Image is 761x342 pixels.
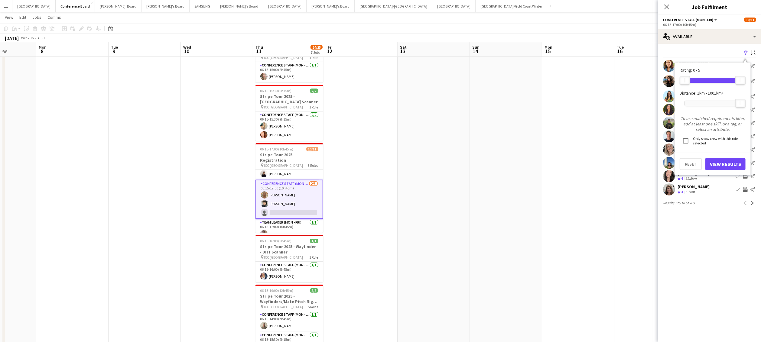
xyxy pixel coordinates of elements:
[47,15,61,20] span: Comms
[680,90,724,96] label: Distance: 1km - 1001km+
[20,36,35,40] span: Week 36
[684,176,698,181] div: 32.8km
[263,0,307,12] button: [GEOGRAPHIC_DATA]
[310,255,318,260] span: 1 Role
[311,50,322,55] div: 7 Jobs
[215,0,263,12] button: [PERSON_NAME]'s Board
[472,44,480,50] span: Sun
[680,113,746,135] p: To use matched requirements filter, add at least one skill, or a tag, or select an attribute.
[255,143,323,233] app-job-card: 06:15-17:00 (10h45m)10/11Stripe Tour 2025 - Registration ICC [GEOGRAPHIC_DATA]3 Roles[PERSON_NAME...
[255,180,323,219] app-card-role: Conference Staff (Mon - Fri)2/306:15-17:00 (10h45m)[PERSON_NAME][PERSON_NAME]
[141,0,190,12] button: [PERSON_NAME]'s Board
[5,15,13,20] span: View
[264,105,303,109] span: ICC [GEOGRAPHIC_DATA]
[705,158,746,170] button: View Results
[182,48,191,55] span: 10
[17,13,29,21] a: Edit
[544,48,552,55] span: 15
[111,44,118,50] span: Tue
[658,3,761,11] h3: Job Fulfilment
[30,13,44,21] a: Jobs
[260,147,294,151] span: 06:15-17:00 (10h45m)
[663,18,713,22] span: Conference Staff (Mon - Fri)
[19,15,26,20] span: Edit
[264,255,303,260] span: ICC [GEOGRAPHIC_DATA]
[255,311,323,332] app-card-role: Conference Staff (Mon - Fri)1/106:15-14:00 (7h45m)[PERSON_NAME]
[190,0,215,12] button: SAMSUNG
[355,0,432,12] button: [GEOGRAPHIC_DATA]/[GEOGRAPHIC_DATA]
[183,44,191,50] span: Wed
[327,48,333,55] span: 12
[255,48,263,55] span: 11
[681,176,683,181] span: 4
[255,44,263,50] span: Thu
[37,36,45,40] div: AEST
[264,305,303,309] span: ICC [GEOGRAPHIC_DATA]
[255,244,323,255] h3: Stripe Tour 2025 - Wayfinder - DHT Scanner
[471,48,480,55] span: 14
[476,0,547,12] button: [GEOGRAPHIC_DATA]/Gold Coast Winter
[307,0,355,12] button: [PERSON_NAME]'s Board
[39,44,47,50] span: Mon
[310,105,318,109] span: 1 Role
[678,61,710,66] div: [PERSON_NAME]
[2,13,16,21] a: View
[264,55,303,60] span: ICC [GEOGRAPHIC_DATA]
[692,136,746,145] label: Only show crew with this role selected
[658,29,761,44] div: Available
[260,288,294,293] span: 06:15-19:00 (12h45m)
[110,48,118,55] span: 9
[400,44,407,50] span: Sat
[95,0,141,12] button: [PERSON_NAME]' Board
[255,219,323,240] app-card-role: Team Leader (Mon - Fri)1/106:15-17:00 (10h45m)[PERSON_NAME]
[255,152,323,163] h3: Stripe Tour 2025 - Registration
[308,163,318,168] span: 3 Roles
[56,0,95,12] button: Conference Board
[260,89,292,93] span: 06:15-15:30 (9h15m)
[678,184,710,189] div: [PERSON_NAME]
[38,48,47,55] span: 8
[5,35,19,41] div: [DATE]
[255,94,323,105] h3: Stripe Tour 2025 - [GEOGRAPHIC_DATA] Scanner
[255,111,323,141] app-card-role: Conference Staff (Mon - Fri)2/206:15-15:30 (9h15m)[PERSON_NAME][PERSON_NAME]
[663,201,695,205] span: Results 1 to 10 of 269
[255,235,323,282] app-job-card: 06:15-16:00 (9h45m)1/1Stripe Tour 2025 - Wayfinder - DHT Scanner ICC [GEOGRAPHIC_DATA]1 RoleConfe...
[680,67,700,73] label: Rating: 0 - 5
[432,0,476,12] button: [GEOGRAPHIC_DATA]
[308,305,318,309] span: 5 Roles
[310,55,318,60] span: 1 Role
[617,44,624,50] span: Tue
[255,293,323,304] h3: Stripe Tour 2025 - Wayfinders/Mate Pitch Night Reg
[306,147,318,151] span: 10/11
[681,189,683,194] span: 4
[684,189,696,195] div: 6.7km
[311,45,323,50] span: 24/25
[310,288,318,293] span: 8/8
[545,44,552,50] span: Mon
[45,13,63,21] a: Comms
[255,62,323,82] app-card-role: Conference Staff (Mon - Fri)1/106:15-15:00 (8h45m)[PERSON_NAME]
[310,89,318,93] span: 2/2
[264,163,303,168] span: ICC [GEOGRAPHIC_DATA]
[32,15,41,20] span: Jobs
[663,22,756,27] div: 06:15-17:00 (10h45m)
[255,35,323,82] app-job-card: 06:15-15:00 (8h45m)1/1Stripe Tour 2025 - Parkside 2 Scanning ICC [GEOGRAPHIC_DATA]1 RoleConferenc...
[744,18,756,22] span: 10/11
[663,18,718,22] button: Conference Staff (Mon - Fri)
[260,239,292,243] span: 06:15-16:00 (9h45m)
[310,239,318,243] span: 1/1
[399,48,407,55] span: 13
[680,158,702,170] button: Reset
[616,48,624,55] span: 16
[255,262,323,282] app-card-role: Conference Staff (Mon - Fri)1/106:15-16:00 (9h45m)[PERSON_NAME]
[328,44,333,50] span: Fri
[12,0,56,12] button: [GEOGRAPHIC_DATA]
[255,85,323,141] app-job-card: 06:15-15:30 (9h15m)2/2Stripe Tour 2025 - [GEOGRAPHIC_DATA] Scanner ICC [GEOGRAPHIC_DATA]1 RoleCon...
